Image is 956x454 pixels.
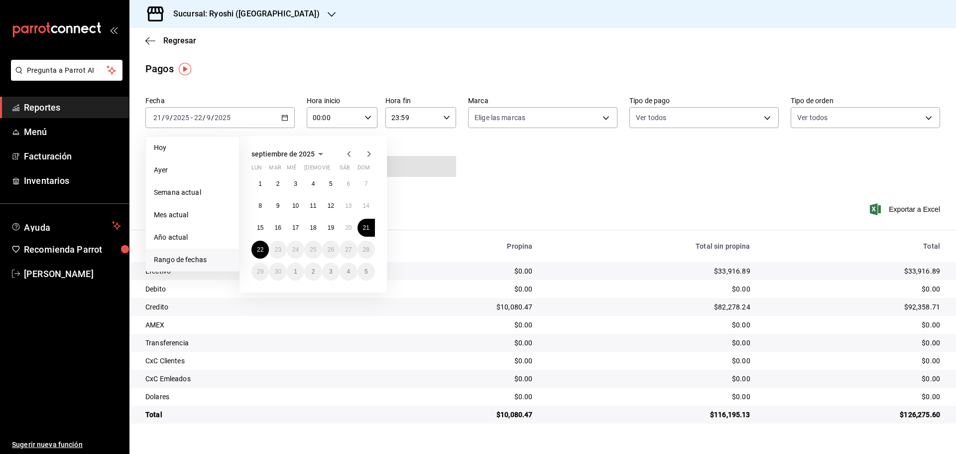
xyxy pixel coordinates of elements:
div: Transferencia [145,338,372,348]
button: 7 de septiembre de 2025 [358,175,375,193]
button: 26 de septiembre de 2025 [322,241,340,259]
input: -- [194,114,203,122]
span: Mes actual [154,210,231,220]
abbr: 14 de septiembre de 2025 [363,202,369,209]
label: Hora inicio [307,97,377,104]
button: 6 de septiembre de 2025 [340,175,357,193]
div: $92,358.71 [766,302,940,312]
label: Tipo de pago [629,97,779,104]
div: $0.00 [766,356,940,366]
div: $0.00 [766,284,940,294]
button: 5 de octubre de 2025 [358,263,375,281]
button: 5 de septiembre de 2025 [322,175,340,193]
abbr: 30 de septiembre de 2025 [274,268,281,275]
abbr: 5 de octubre de 2025 [364,268,368,275]
div: $0.00 [766,392,940,402]
button: 12 de septiembre de 2025 [322,197,340,215]
abbr: 2 de septiembre de 2025 [276,180,280,187]
abbr: 3 de septiembre de 2025 [294,180,297,187]
span: septiembre de 2025 [251,150,315,158]
div: $0.00 [388,284,533,294]
div: $0.00 [548,374,750,384]
span: Semana actual [154,187,231,198]
input: -- [153,114,162,122]
div: $116,195.13 [548,410,750,420]
abbr: 12 de septiembre de 2025 [328,202,334,209]
span: Regresar [163,36,196,45]
abbr: 20 de septiembre de 2025 [345,224,352,231]
button: 29 de septiembre de 2025 [251,263,269,281]
input: ---- [173,114,190,122]
button: 20 de septiembre de 2025 [340,219,357,237]
button: 21 de septiembre de 2025 [358,219,375,237]
button: 28 de septiembre de 2025 [358,241,375,259]
abbr: 7 de septiembre de 2025 [364,180,368,187]
a: Pregunta a Parrot AI [7,72,122,83]
abbr: 18 de septiembre de 2025 [310,224,316,231]
button: 16 de septiembre de 2025 [269,219,286,237]
input: -- [206,114,211,122]
div: CxC Clientes [145,356,372,366]
div: $0.00 [388,356,533,366]
label: Fecha [145,97,295,104]
span: Elige las marcas [475,113,525,123]
button: septiembre de 2025 [251,148,327,160]
abbr: miércoles [287,164,296,175]
button: 23 de septiembre de 2025 [269,241,286,259]
div: Debito [145,284,372,294]
div: CxC Emleados [145,374,372,384]
abbr: 15 de septiembre de 2025 [257,224,263,231]
button: 15 de septiembre de 2025 [251,219,269,237]
button: Exportar a Excel [872,203,940,215]
div: $0.00 [388,338,533,348]
abbr: 13 de septiembre de 2025 [345,202,352,209]
label: Hora fin [385,97,456,104]
span: Hoy [154,143,231,153]
abbr: 1 de octubre de 2025 [294,268,297,275]
div: $0.00 [388,266,533,276]
abbr: 17 de septiembre de 2025 [292,224,299,231]
button: 2 de septiembre de 2025 [269,175,286,193]
span: / [170,114,173,122]
abbr: 27 de septiembre de 2025 [345,246,352,253]
div: $0.00 [548,284,750,294]
label: Marca [468,97,617,104]
div: $33,916.89 [548,266,750,276]
div: Propina [388,242,533,250]
abbr: 19 de septiembre de 2025 [328,224,334,231]
abbr: 4 de octubre de 2025 [347,268,350,275]
abbr: 11 de septiembre de 2025 [310,202,316,209]
div: $0.00 [548,338,750,348]
abbr: 21 de septiembre de 2025 [363,224,369,231]
abbr: 25 de septiembre de 2025 [310,246,316,253]
button: 11 de septiembre de 2025 [304,197,322,215]
abbr: 29 de septiembre de 2025 [257,268,263,275]
span: Ver todos [636,113,666,123]
button: 3 de septiembre de 2025 [287,175,304,193]
abbr: domingo [358,164,370,175]
span: Sugerir nueva función [12,440,121,450]
button: 4 de octubre de 2025 [340,263,357,281]
div: $82,278.24 [548,302,750,312]
span: [PERSON_NAME] [24,267,121,281]
span: Menú [24,125,121,139]
div: $0.00 [388,374,533,384]
img: Tooltip marker [179,63,191,75]
div: $0.00 [388,320,533,330]
button: open_drawer_menu [110,26,118,34]
button: Pregunta a Parrot AI [11,60,122,81]
span: Reportes [24,101,121,114]
input: ---- [214,114,231,122]
button: 19 de septiembre de 2025 [322,219,340,237]
button: 24 de septiembre de 2025 [287,241,304,259]
abbr: 2 de octubre de 2025 [312,268,315,275]
abbr: 5 de septiembre de 2025 [329,180,333,187]
span: Rango de fechas [154,255,231,265]
button: 27 de septiembre de 2025 [340,241,357,259]
button: 3 de octubre de 2025 [322,263,340,281]
button: 2 de octubre de 2025 [304,263,322,281]
div: $0.00 [548,320,750,330]
abbr: 24 de septiembre de 2025 [292,246,299,253]
div: $0.00 [766,320,940,330]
